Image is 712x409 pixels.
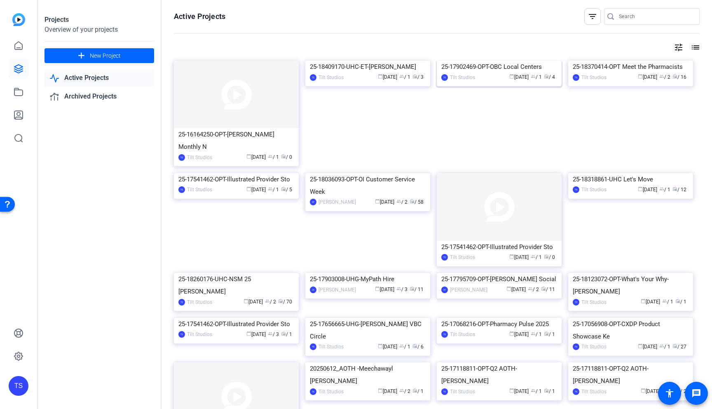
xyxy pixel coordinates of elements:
[450,253,475,261] div: Tilt Studios
[410,286,415,291] span: radio
[319,198,356,206] div: [PERSON_NAME]
[509,74,529,80] span: [DATE]
[246,331,251,336] span: calendar_today
[399,74,404,79] span: group
[544,254,549,259] span: radio
[178,186,185,193] div: TS
[412,388,417,393] span: radio
[672,186,677,191] span: radio
[531,388,536,393] span: group
[44,88,154,105] a: Archived Projects
[310,199,316,205] div: AT
[375,287,394,292] span: [DATE]
[396,199,401,204] span: group
[278,299,283,303] span: radio
[268,331,279,337] span: / 3
[399,344,410,350] span: / 1
[588,12,597,21] mat-icon: filter_list
[281,187,292,193] span: / 5
[544,388,549,393] span: radio
[178,154,185,161] div: TS
[410,199,424,205] span: / 58
[573,173,689,186] div: 25-18318861-UHC Let's Move
[659,74,670,80] span: / 2
[531,331,542,337] span: / 1
[531,74,542,80] span: / 1
[246,186,251,191] span: calendar_today
[441,254,448,261] div: TS
[450,73,475,82] div: Tilt Studios
[410,199,415,204] span: radio
[690,42,700,52] mat-icon: list
[399,74,410,80] span: / 1
[641,388,646,393] span: calendar_today
[581,298,607,306] div: Tilt Studios
[544,388,555,394] span: / 1
[265,299,276,305] span: / 2
[675,299,686,305] span: / 1
[281,154,286,159] span: radio
[541,286,546,291] span: radio
[310,173,426,198] div: 25-18036093-OPT-OI Customer Service Week
[641,299,660,305] span: [DATE]
[573,343,579,350] div: TS
[375,286,380,291] span: calendar_today
[310,287,316,293] div: JS
[573,362,689,387] div: 25-17118811-OPT-Q2 AOTH- [PERSON_NAME]
[573,318,689,343] div: 25-17056908-OPT-CXDP Product Showcase Ke
[544,331,555,337] span: / 1
[399,388,404,393] span: group
[662,299,667,303] span: group
[178,173,294,186] div: 25-17541462-OPT-Illustrated Provider Sto
[531,254,542,260] span: / 1
[44,15,154,25] div: Projects
[378,343,383,348] span: calendar_today
[187,298,212,306] div: Tilt Studios
[509,388,529,394] span: [DATE]
[396,286,401,291] span: group
[178,331,185,338] div: TS
[319,73,344,82] div: Tilt Studios
[441,331,448,338] div: TS
[441,362,557,387] div: 25-17118811-OPT-Q2 AOTH- [PERSON_NAME]
[659,343,664,348] span: group
[378,388,383,393] span: calendar_today
[638,186,643,191] span: calendar_today
[281,331,286,336] span: radio
[672,187,686,193] span: / 12
[441,318,557,330] div: 25-17068216-OPT-Pharmacy Pulse 2025
[310,362,426,387] div: 20250612_AOTH -Meechawayl [PERSON_NAME]
[531,388,542,394] span: / 1
[506,287,526,292] span: [DATE]
[638,344,657,350] span: [DATE]
[310,388,316,395] div: TS
[246,331,266,337] span: [DATE]
[544,331,549,336] span: radio
[378,344,397,350] span: [DATE]
[544,74,549,79] span: radio
[581,73,607,82] div: Tilt Studios
[410,287,424,292] span: / 11
[396,199,408,205] span: / 2
[396,287,408,292] span: / 3
[44,70,154,87] a: Active Projects
[244,299,263,305] span: [DATE]
[509,254,529,260] span: [DATE]
[310,61,426,73] div: 25-18409170-UHC-ET-[PERSON_NAME]
[581,343,607,351] div: Tilt Studios
[44,25,154,35] div: Overview of your projects
[44,48,154,63] button: New Project
[509,254,514,259] span: calendar_today
[319,388,344,396] div: Tilt Studios
[641,388,660,394] span: [DATE]
[665,388,675,398] mat-icon: accessibility
[450,330,475,338] div: Tilt Studios
[541,287,555,292] span: / 11
[672,344,686,350] span: / 27
[310,318,426,343] div: 25-17656665-UHG-[PERSON_NAME] VBC Circle
[691,388,701,398] mat-icon: message
[573,61,689,73] div: 25-18370414-OPT Meet the Pharmacists
[268,187,279,193] span: / 1
[187,153,212,162] div: Tilt Studios
[531,254,536,259] span: group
